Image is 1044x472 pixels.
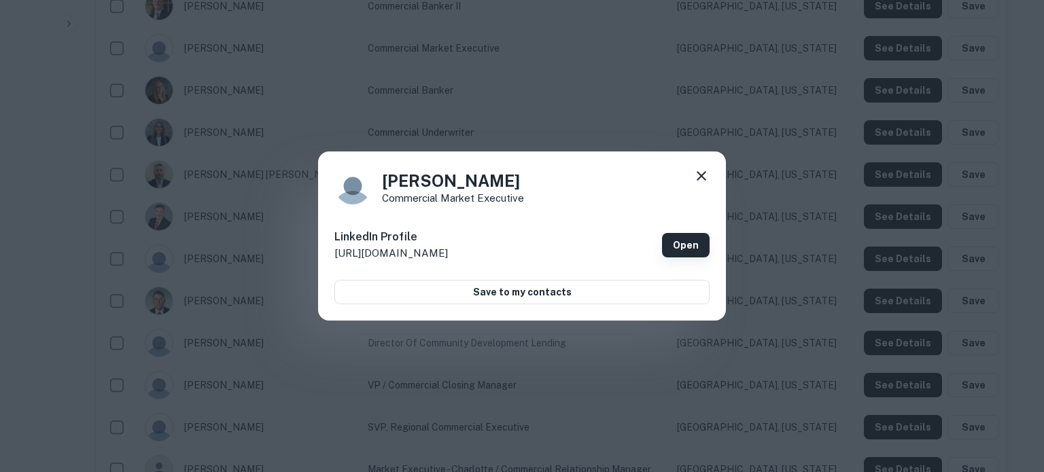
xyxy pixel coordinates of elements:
iframe: Chat Widget [976,363,1044,429]
h4: [PERSON_NAME] [382,168,524,193]
h6: LinkedIn Profile [334,229,448,245]
p: [URL][DOMAIN_NAME] [334,245,448,261]
a: Open [662,233,710,257]
img: 9c8pery4andzj6ohjkjp54ma2 [334,168,371,204]
button: Save to my contacts [334,280,710,304]
p: Commercial Market Executive [382,193,524,203]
